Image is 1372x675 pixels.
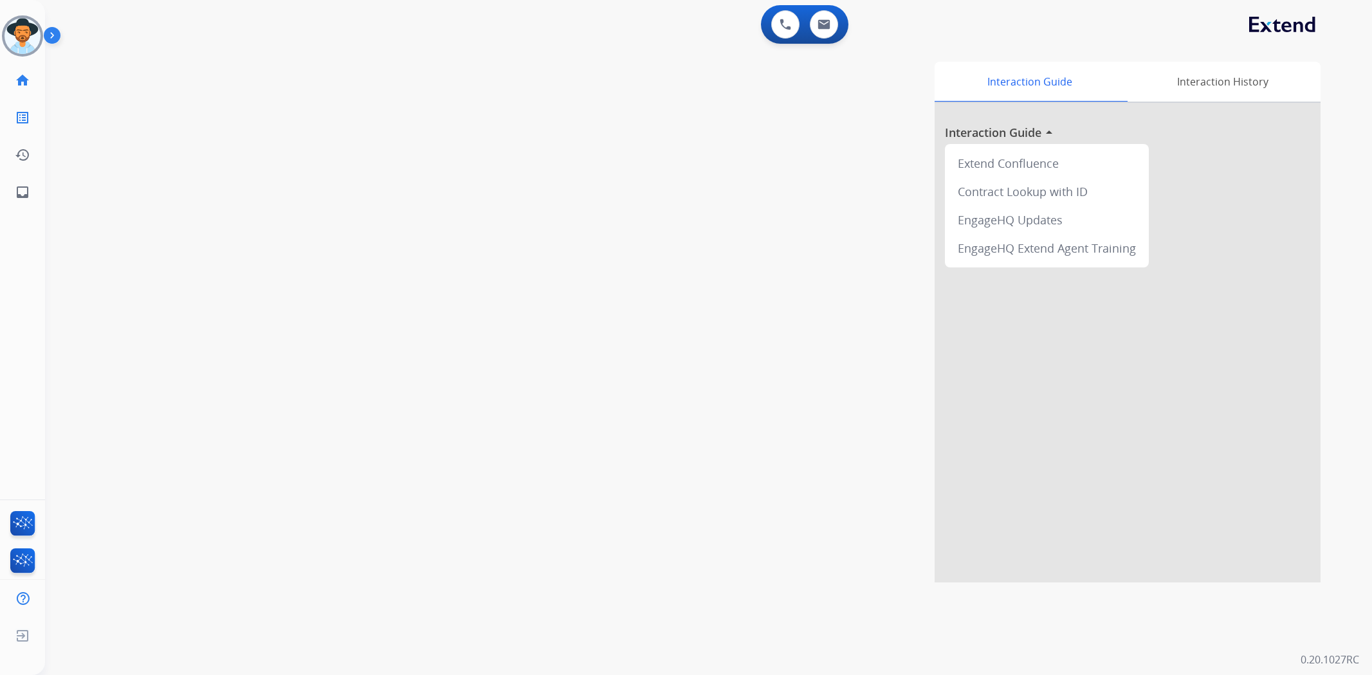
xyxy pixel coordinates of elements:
div: Interaction Guide [935,62,1124,102]
p: 0.20.1027RC [1301,652,1359,667]
div: Contract Lookup with ID [950,177,1144,206]
div: EngageHQ Updates [950,206,1144,234]
mat-icon: history [15,147,30,163]
div: EngageHQ Extend Agent Training [950,234,1144,262]
div: Extend Confluence [950,149,1144,177]
div: Interaction History [1124,62,1321,102]
mat-icon: inbox [15,184,30,200]
mat-icon: list_alt [15,110,30,125]
mat-icon: home [15,73,30,88]
img: avatar [5,18,41,54]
